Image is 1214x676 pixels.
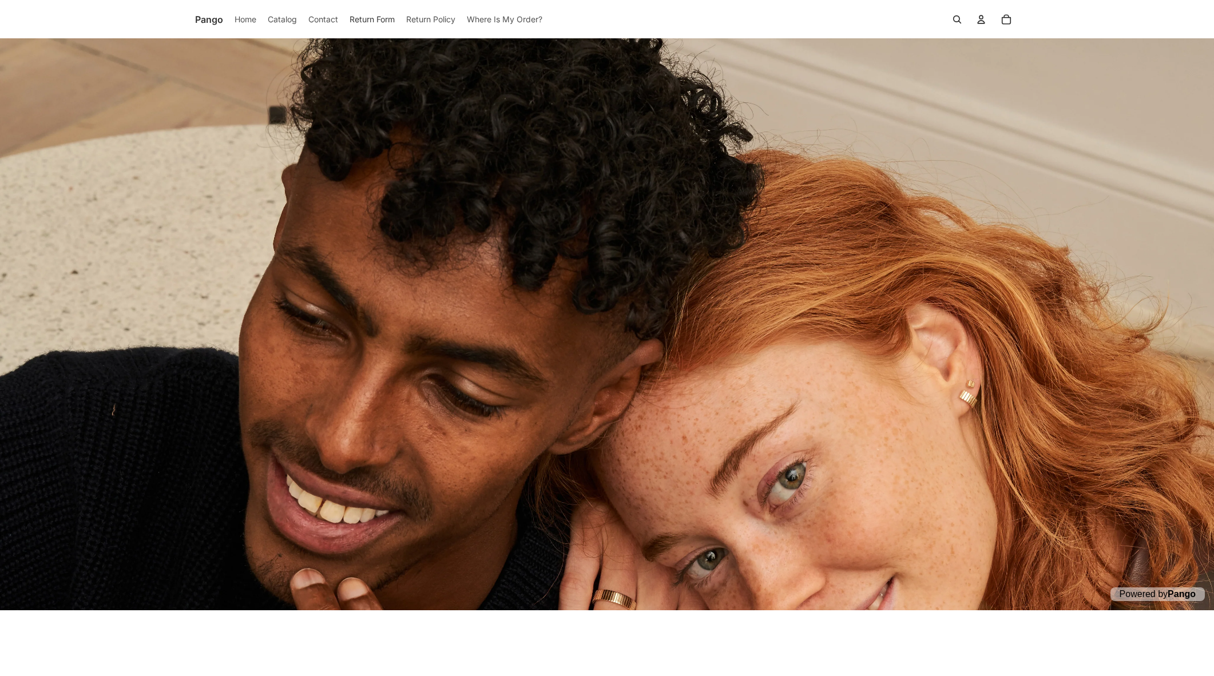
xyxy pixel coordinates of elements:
button: Open cart Total items in cart: 0 [994,7,1019,32]
a: Return Policy [406,7,455,32]
a: Return Form [350,7,395,32]
a: Catalog [268,7,297,32]
span: Return Form [350,13,395,26]
button: Open search [945,7,970,32]
p: Powered by [1110,587,1205,602]
span: Catalog [268,13,297,26]
a: Pango [1168,589,1196,599]
span: Home [235,13,256,26]
a: Contact [308,7,338,32]
a: Pango [195,7,223,32]
span: Contact [308,13,338,26]
a: Where Is My Order? [467,7,542,32]
span: Where Is My Order? [467,13,542,26]
a: Home [235,7,256,32]
span: Pango [195,13,223,27]
summary: Open account menu [969,7,994,32]
span: Return Policy [406,13,455,26]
